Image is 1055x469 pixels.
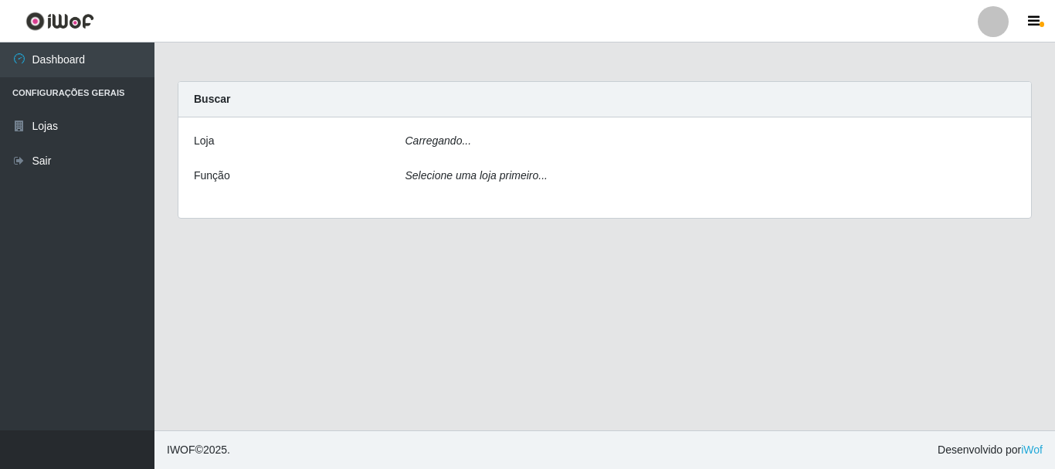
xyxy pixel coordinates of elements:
[167,442,230,458] span: © 2025 .
[194,133,214,149] label: Loja
[405,134,472,147] i: Carregando...
[938,442,1043,458] span: Desenvolvido por
[167,444,195,456] span: IWOF
[25,12,94,31] img: CoreUI Logo
[405,169,548,182] i: Selecione uma loja primeiro...
[194,93,230,105] strong: Buscar
[1021,444,1043,456] a: iWof
[194,168,230,184] label: Função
